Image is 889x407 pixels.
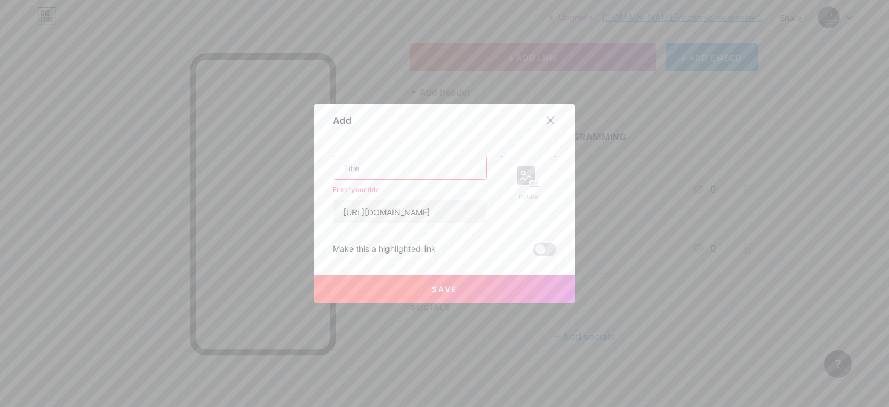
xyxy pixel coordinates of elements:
[333,113,351,127] div: Add
[333,156,486,179] input: Title
[517,192,540,201] div: Picture
[314,275,575,303] button: Save
[432,284,458,294] span: Save
[333,200,486,223] input: URL
[333,185,487,195] div: Enter your title
[333,243,436,256] div: Make this a highlighted link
